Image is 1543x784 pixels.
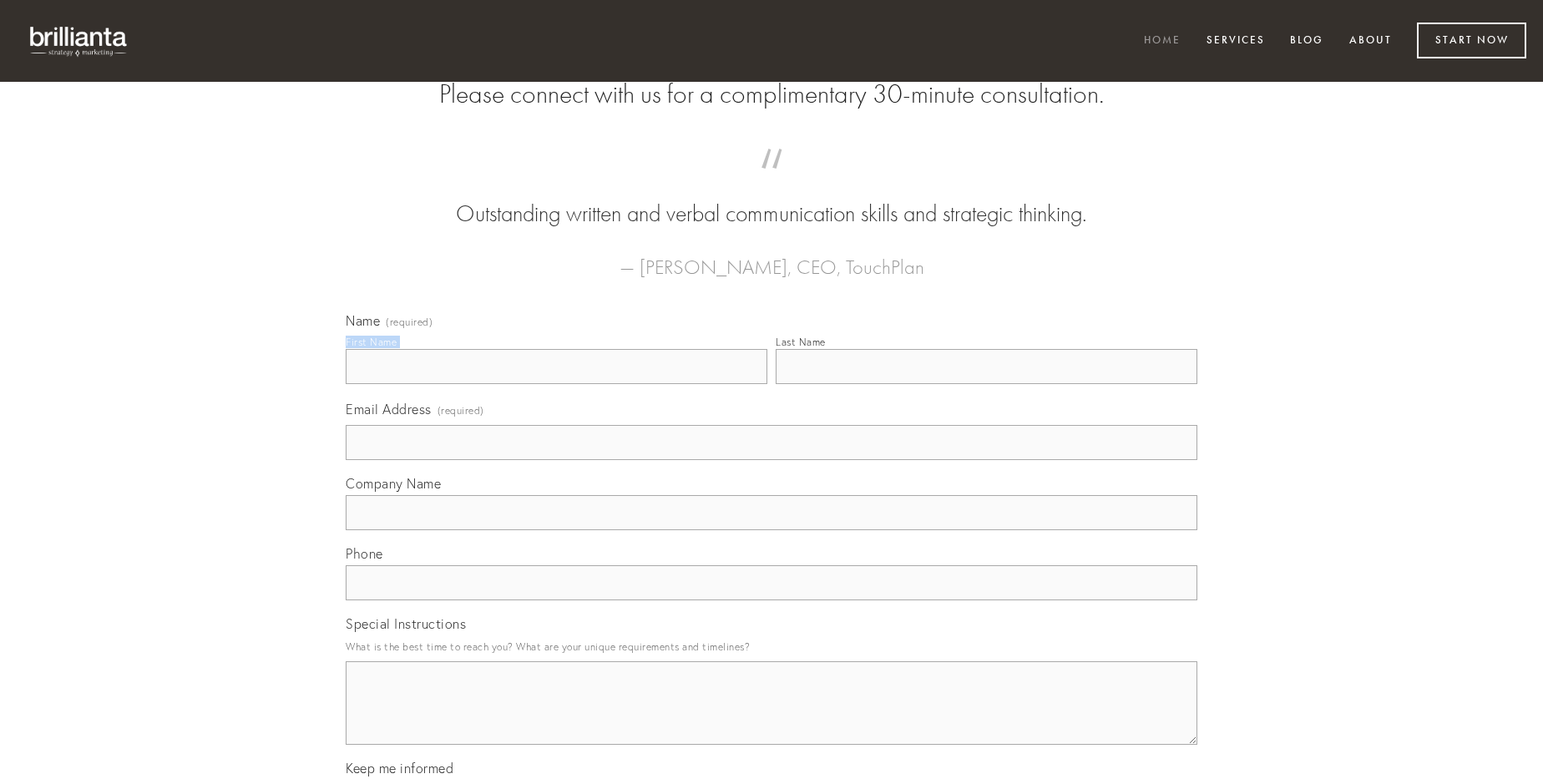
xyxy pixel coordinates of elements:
[1417,23,1526,58] a: Start Now
[346,635,1197,658] p: What is the best time to reach you? What are your unique requirements and timelines?
[372,230,1171,284] figcaption: — [PERSON_NAME], CEO, TouchPlan
[346,545,383,562] span: Phone
[346,615,466,632] span: Special Instructions
[1196,28,1276,55] a: Services
[346,760,453,776] span: Keep me informed
[776,336,826,348] div: Last Name
[372,165,1171,230] blockquote: Outstanding written and verbal communication skills and strategic thinking.
[17,17,142,65] img: brillianta - research, strategy, marketing
[1279,28,1334,55] a: Blog
[1338,28,1403,55] a: About
[346,401,432,417] span: Email Address
[346,78,1197,110] h2: Please connect with us for a complimentary 30-minute consultation.
[346,475,441,492] span: Company Name
[1133,28,1191,55] a: Home
[346,336,397,348] div: First Name
[346,312,380,329] span: Name
[372,165,1171,198] span: “
[386,317,433,327] span: (required)
[438,399,484,422] span: (required)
